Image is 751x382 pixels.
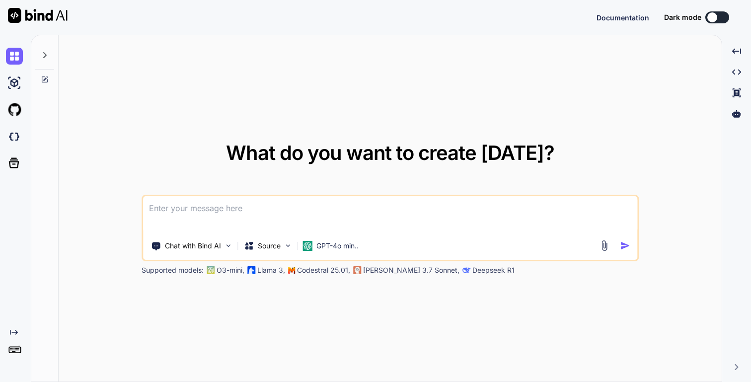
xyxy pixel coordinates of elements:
p: O3-mini, [217,265,244,275]
img: GPT-4 [207,266,215,274]
img: GPT-4o mini [302,241,312,251]
img: Pick Models [284,241,292,250]
img: Bind AI [8,8,68,23]
p: Llama 3, [257,265,285,275]
img: chat [6,48,23,65]
img: Mistral-AI [288,267,295,274]
p: [PERSON_NAME] 3.7 Sonnet, [363,265,459,275]
button: Documentation [597,12,649,23]
p: Chat with Bind AI [165,241,221,251]
p: Codestral 25.01, [297,265,350,275]
img: ai-studio [6,75,23,91]
img: attachment [599,240,610,251]
img: Llama2 [247,266,255,274]
img: icon [620,240,630,251]
img: claude [462,266,470,274]
img: darkCloudIdeIcon [6,128,23,145]
span: Documentation [597,13,649,22]
img: Pick Tools [224,241,232,250]
img: claude [353,266,361,274]
p: Deepseek R1 [472,265,515,275]
span: Dark mode [664,12,701,22]
p: Source [258,241,281,251]
p: GPT-4o min.. [316,241,359,251]
p: Supported models: [142,265,204,275]
span: What do you want to create [DATE]? [226,141,554,165]
img: githubLight [6,101,23,118]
